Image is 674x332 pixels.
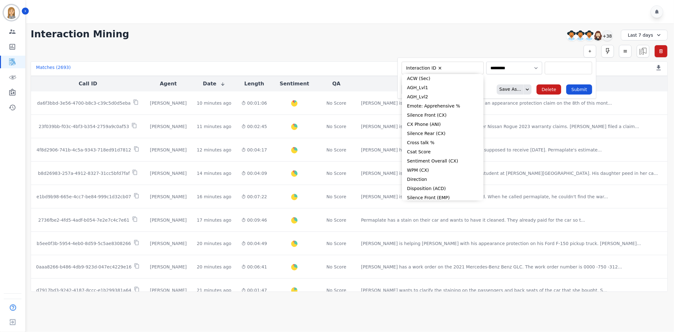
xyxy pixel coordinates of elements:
button: Length [244,80,264,88]
div: No Score [326,170,346,176]
div: Matches ( 2693 ) [36,64,71,73]
div: [PERSON_NAME] [150,123,186,130]
div: [PERSON_NAME] is trying to get his windshield replaced. When he called permaplate, he couldn't fi... [361,194,608,200]
button: QA [332,80,341,88]
div: [PERSON_NAME] is trying to reach [PERSON_NAME], a student at [PERSON_NAME][GEOGRAPHIC_DATA]. His ... [361,170,658,176]
div: Save As... [497,84,521,95]
div: No Score [326,123,346,130]
div: 21 minutes ago [197,287,231,293]
div: No Score [326,194,346,200]
div: [PERSON_NAME] is helping [PERSON_NAME] with his appearance protection on his Ford F-150 pickup tr... [361,240,641,247]
div: 00:04:09 [241,170,267,176]
div: [PERSON_NAME] hasn't received the email that he was supposed to receive [DATE]. Permaplate's esti... [361,147,602,153]
div: 00:04:49 [241,240,267,247]
button: Agent [160,80,177,88]
li: Cross talk % [402,138,483,147]
div: 00:09:46 [241,217,267,223]
li: Disposition (ACD) [402,184,483,193]
div: 12 minutes ago [197,147,231,153]
li: AGH_Lvl1 [402,83,483,92]
div: [PERSON_NAME] [150,147,186,153]
div: [PERSON_NAME] [150,217,186,223]
div: 16 minutes ago [197,194,231,200]
button: Delete [537,84,561,95]
div: [PERSON_NAME] is talking to [PERSON_NAME] about her Nissan Rogue 2023 warranty claims. [PERSON_NA... [361,123,639,130]
li: ACW (Sec) [402,74,483,83]
div: [PERSON_NAME] [150,194,186,200]
p: 0aaa8266-b486-4db9-923d-047ec4229e16 [36,264,131,270]
button: Submit [566,84,592,95]
li: WPM (CX) [402,166,483,175]
div: [PERSON_NAME] [150,240,186,247]
div: No Score [326,100,346,106]
div: 00:02:45 [241,123,267,130]
div: 00:07:22 [241,194,267,200]
p: da6f3bbd-3e56-4700-b8c3-c39c5d0d5eba [37,100,131,106]
div: 00:06:41 [241,264,267,270]
div: 17 minutes ago [197,217,231,223]
div: [PERSON_NAME] [150,287,186,293]
div: 00:04:17 [241,147,267,153]
button: Remove Interaction ID [438,66,442,71]
p: 23f039bb-f03c-4bf3-b354-2759a9c0af53 [39,123,129,130]
div: 00:01:47 [241,287,267,293]
div: No Score [326,147,346,153]
p: b5ee0f3b-5954-4eb0-8d59-5c5ae8308266 [37,240,131,247]
li: Interaction ID [404,65,445,71]
img: Bordered avatar [4,5,19,20]
div: [PERSON_NAME] wants to clarify the staining on the passengers and back seats of the car that she ... [361,287,607,293]
div: 11 minutes ago [197,123,231,130]
li: CX Phone (ANI) [402,120,483,129]
p: 4f8d2906-741b-4c5a-9343-718ed91d7812 [37,147,131,153]
li: Emote: Apprehensive % [402,101,483,111]
div: No Score [326,240,346,247]
h1: Interaction Mining [31,28,129,40]
p: e1bd9b98-665e-4cc7-be84-999c1d32cb07 [37,194,131,200]
li: AGH_Lvl2 [402,92,483,101]
div: 14 minutes ago [197,170,231,176]
ul: selected options [403,64,480,72]
div: [PERSON_NAME] [150,264,186,270]
button: Sentiment [280,80,309,88]
div: [PERSON_NAME] [150,100,186,106]
div: No Score [326,287,346,293]
div: [PERSON_NAME] [150,170,186,176]
div: 00:01:06 [241,100,267,106]
div: +38 [602,30,613,41]
div: [PERSON_NAME] has a work order on the 2021 Mercedes-Benz Benz GLC. The work order number is 0000 ... [361,264,622,270]
li: Csat Score [402,147,483,157]
div: Last 7 days [621,30,668,40]
li: Silence Front (CX) [402,111,483,120]
p: d7917bd3-9242-4187-8ccc-e1b299381a64 [36,287,131,293]
li: Silence Rear (CX) [402,129,483,138]
li: Silence Front (EMP) [402,193,483,202]
li: Sentiment Overall (CX) [402,157,483,166]
div: 10 minutes ago [197,100,231,106]
div: Permaplate has a stain on their car and wants to have it cleaned. They already paid for the car s... [361,217,586,223]
li: Direction [402,175,483,184]
div: No Score [326,217,346,223]
button: Date [203,80,225,88]
div: 20 minutes ago [197,264,231,270]
p: 2736fbe2-4fd5-4adf-b054-7e2e7c4c7e61 [38,217,130,223]
div: No Score [326,264,346,270]
p: b8d26983-257a-4912-8327-31cc5bfd7faf [38,170,130,176]
div: [PERSON_NAME] is trying to reach the person who filed an appearance protection claim on the 8th o... [361,100,612,106]
div: 20 minutes ago [197,240,231,247]
button: Call ID [79,80,97,88]
ul: selected options [546,65,591,71]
